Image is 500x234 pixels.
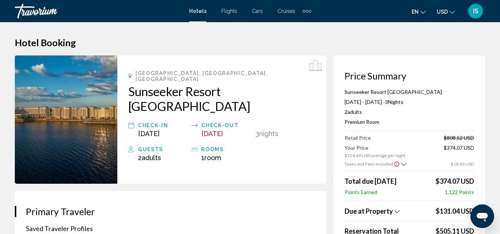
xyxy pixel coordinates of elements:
[444,145,474,158] span: $374.07 USD
[444,135,474,141] span: $808.52 USD
[345,161,393,167] span: Taxes and Fees Included
[303,5,311,17] button: Extra navigation items
[201,154,221,162] span: 1
[278,8,295,14] a: Cruises
[437,9,448,15] span: USD
[15,4,182,18] a: Travorium
[345,153,405,158] span: $124.69 USD average per night
[470,204,494,228] iframe: Button to launch messaging window
[394,160,400,167] button: Show Taxes and Fees disclaimer
[138,121,188,130] div: Check-in
[345,109,362,115] span: 2
[138,145,188,154] div: Guests
[473,7,479,15] span: IS
[189,8,207,14] a: Hotels
[201,121,251,130] div: Check-out
[436,207,474,215] span: $131.04 USD
[345,189,377,195] span: Points Earned
[138,154,161,162] span: 2
[135,70,315,82] span: [GEOGRAPHIC_DATA], [GEOGRAPHIC_DATA], [GEOGRAPHIC_DATA]
[466,3,485,19] button: User Menu
[252,8,263,14] a: Cars
[345,177,396,185] span: Total due [DATE]
[412,9,419,15] span: en
[259,130,278,138] span: Nights
[348,109,362,115] span: Adults
[221,8,237,14] a: Flights
[445,189,474,195] span: 1,122 Points
[142,154,161,162] span: Adults
[201,130,223,138] span: [DATE]
[201,145,251,154] div: rooms
[204,154,221,162] span: Room
[345,119,474,125] p: Premium Room
[26,224,315,233] p: Saved Traveler Profiles
[345,99,474,105] p: [DATE] - [DATE] -
[345,89,474,95] p: Sunseeker Resort [GEOGRAPHIC_DATA]
[436,177,474,185] span: $374.07 USD
[345,135,371,141] span: Retail Price
[388,99,403,105] span: Nights
[255,130,259,138] span: 3
[15,37,485,48] h1: Hotel Booking
[26,206,315,217] h3: Primary Traveler
[345,160,406,167] button: Show Taxes and Fees breakdown
[128,84,315,113] a: Sunseeker Resort [GEOGRAPHIC_DATA]
[345,145,405,151] span: Your Price
[345,207,393,215] span: Due at Property
[412,6,426,17] button: Change language
[451,161,474,167] span: $18.85 USD
[138,130,160,138] span: [DATE]
[345,70,474,81] h3: Price Summary
[345,207,434,216] button: Show Taxes and Fees breakdown
[385,99,388,105] span: 3
[437,6,455,17] button: Change currency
